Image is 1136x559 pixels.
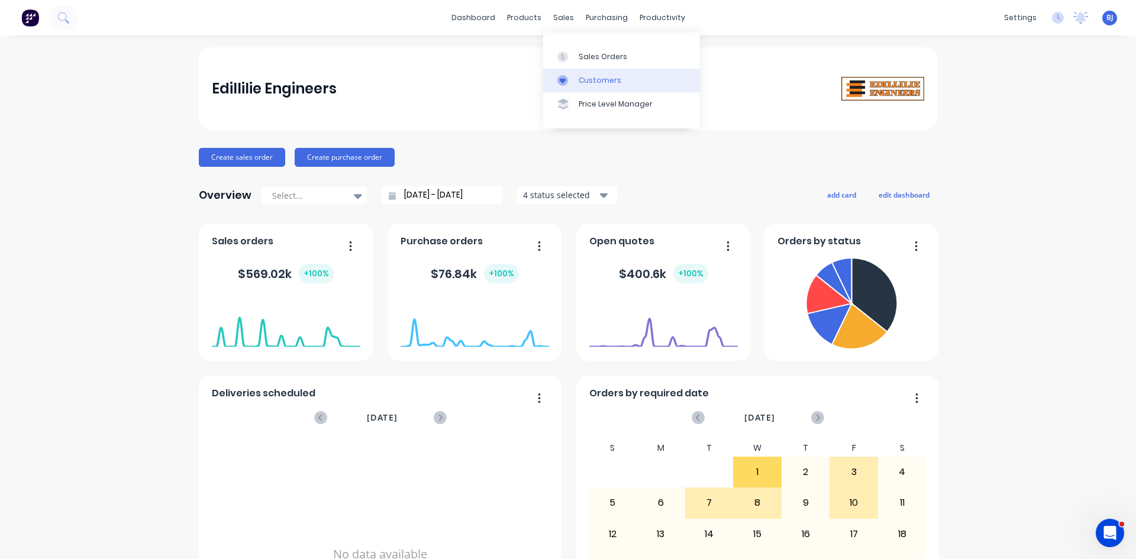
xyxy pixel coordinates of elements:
div: purchasing [580,9,634,27]
div: 1 [734,457,781,487]
span: [DATE] [367,411,398,424]
div: $ 569.02k [238,264,334,283]
div: productivity [634,9,691,27]
div: 8 [734,488,781,518]
button: add card [819,187,864,202]
button: edit dashboard [871,187,937,202]
div: 5 [589,488,637,518]
img: Factory [21,9,39,27]
button: Create purchase order [295,148,395,167]
div: 4 [879,457,926,487]
div: Customers [579,75,621,86]
div: T [685,440,734,457]
div: S [589,440,637,457]
div: Sales Orders [579,51,627,62]
span: Sales orders [212,234,273,248]
div: + 100 % [299,264,334,283]
div: 4 status selected [523,189,598,201]
div: 14 [686,519,733,549]
div: $ 400.6k [619,264,708,283]
div: F [830,440,878,457]
div: 9 [782,488,830,518]
div: 2 [782,457,830,487]
div: Overview [199,183,251,207]
a: dashboard [446,9,501,27]
span: BJ [1106,12,1114,23]
div: settings [998,9,1043,27]
div: M [637,440,685,457]
a: Sales Orders [543,44,700,68]
div: Price Level Manager [579,99,653,109]
div: 18 [879,519,926,549]
div: 3 [830,457,877,487]
iframe: Intercom live chat [1096,519,1124,547]
div: 10 [830,488,877,518]
div: 7 [686,488,733,518]
div: 17 [830,519,877,549]
div: $ 76.84k [431,264,519,283]
a: Customers [543,69,700,92]
div: 12 [589,519,637,549]
button: 4 status selected [517,186,617,204]
span: Open quotes [589,234,654,248]
button: Create sales order [199,148,285,167]
div: + 100 % [673,264,708,283]
div: + 100 % [484,264,519,283]
div: 11 [879,488,926,518]
span: Orders by status [777,234,861,248]
div: Edillilie Engineers [212,77,337,101]
div: 13 [637,519,685,549]
img: Edillilie Engineers [841,77,924,101]
span: Deliveries scheduled [212,386,315,400]
span: Purchase orders [401,234,483,248]
div: T [782,440,830,457]
a: Price Level Manager [543,92,700,116]
div: sales [547,9,580,27]
div: 15 [734,519,781,549]
span: [DATE] [744,411,775,424]
div: 6 [637,488,685,518]
div: 16 [782,519,830,549]
div: W [733,440,782,457]
div: products [501,9,547,27]
div: S [878,440,927,457]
